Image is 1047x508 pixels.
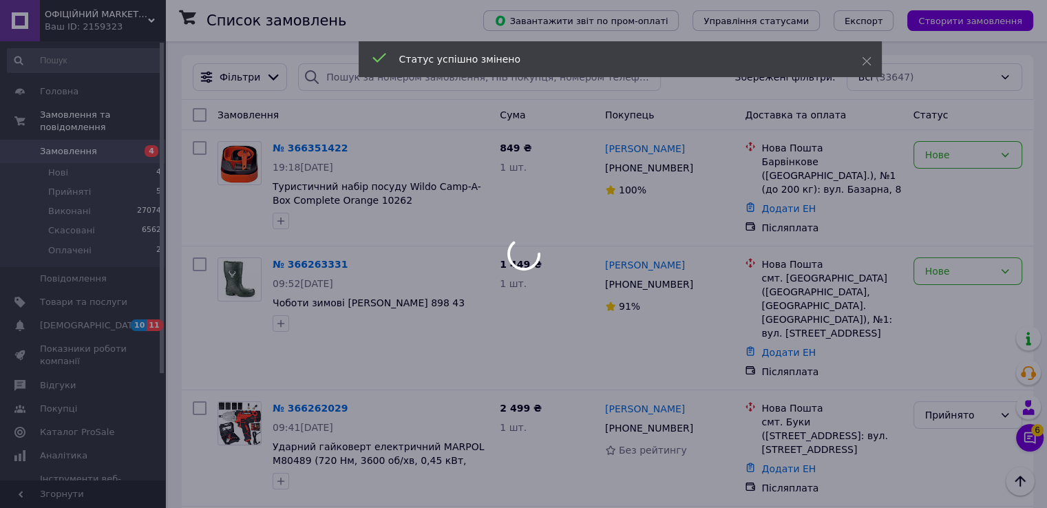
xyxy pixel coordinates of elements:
span: Виконані [48,205,91,218]
img: Фото товару [218,402,261,445]
a: Додати ЕН [761,203,816,214]
a: Фото товару [218,401,262,445]
button: Створити замовлення [907,10,1033,31]
div: Статус успішно змінено [399,52,827,66]
img: Фото товару [218,258,260,301]
span: 4 [156,167,161,179]
span: Оплачені [48,244,92,257]
button: Управління статусами [692,10,820,31]
span: Товари та послуги [40,296,127,308]
span: Завантажити звіт по пром-оплаті [494,14,668,27]
div: смт. [GEOGRAPHIC_DATA] ([GEOGRAPHIC_DATA], [GEOGRAPHIC_DATA]. [GEOGRAPHIC_DATA]), №1: вул. [STREE... [761,271,902,340]
div: Ваш ID: 2159323 [45,21,165,33]
span: 6 [1031,421,1044,434]
a: № 366262029 [273,403,348,414]
span: Створити замовлення [918,16,1022,26]
div: [PHONE_NUMBER] [602,419,696,438]
button: Завантажити звіт по пром-оплаті [483,10,679,31]
span: Експорт [845,16,883,26]
span: 09:41[DATE] [273,422,333,433]
a: Створити замовлення [893,14,1033,25]
span: 11 [147,319,162,331]
a: Чоботи зимові [PERSON_NAME] 898 43 [273,297,465,308]
a: Додати ЕН [761,347,816,358]
div: Післяплата [761,365,902,379]
div: [PHONE_NUMBER] [602,275,696,294]
span: 1 шт. [500,162,527,173]
span: Каталог ProSale [40,426,114,438]
button: Чат з покупцем6 [1016,424,1044,452]
a: Фото товару [218,141,262,185]
div: Нова Пошта [761,257,902,271]
div: Нова Пошта [761,401,902,415]
span: Аналітика [40,449,87,462]
h1: Список замовлень [207,12,346,29]
span: 4 [145,145,158,157]
span: Управління статусами [704,16,809,26]
span: 19:18[DATE] [273,162,333,173]
span: 1 шт. [500,422,527,433]
span: Повідомлення [40,273,107,285]
span: Прийняті [48,186,91,198]
span: Інструменти веб-майстра та SEO [40,473,127,498]
a: [PERSON_NAME] [605,402,685,416]
span: Фільтри [220,70,260,84]
span: Головна [40,85,78,98]
span: Замовлення [40,145,97,158]
span: 91% [619,301,640,312]
span: 1 шт. [500,278,527,289]
span: 1 449 ₴ [500,259,542,270]
span: ОФІЦІЙНИЙ MARKET UKRAINE [45,8,148,21]
span: Доставка та оплата [745,109,846,120]
span: 09:52[DATE] [273,278,333,289]
button: Експорт [834,10,894,31]
img: Фото товару [220,142,260,184]
a: Фото товару [218,257,262,301]
span: Відгуки [40,379,76,392]
a: № 366263331 [273,259,348,270]
div: Післяплата [761,221,902,235]
span: Без рейтингу [619,445,687,456]
div: Нова Пошта [761,141,902,155]
div: смт. Буки ([STREET_ADDRESS]: вул. [STREET_ADDRESS] [761,415,902,456]
a: [PERSON_NAME] [605,258,685,272]
span: 2 [156,244,161,257]
span: Покупець [605,109,654,120]
span: Замовлення та повідомлення [40,109,165,134]
div: Барвінкове ([GEOGRAPHIC_DATA].), №1 (до 200 кг): вул. Базарна, 8 [761,155,902,196]
span: Покупці [40,403,77,415]
span: 2 499 ₴ [500,403,542,414]
button: Наверх [1006,467,1035,496]
span: Нові [48,167,68,179]
span: 100% [619,184,646,195]
div: Прийнято [925,408,994,423]
a: Ударний гайковерт електричний MARPOL M80489 (720 Нм, 3600 об/хв, 0,45 кВт, [GEOGRAPHIC_DATA]) [273,441,484,480]
span: Скасовані [48,224,95,237]
span: Статус [913,109,949,120]
a: [PERSON_NAME] [605,142,685,156]
span: Замовлення [218,109,279,120]
div: [PHONE_NUMBER] [602,158,696,178]
input: Пошук [7,48,162,73]
span: (33647) [876,72,913,83]
span: 27074 [137,205,161,218]
a: Туристичний набір посуду Wildo Camp-A-Box Complete Orange 10262 [273,181,481,206]
div: Нове [925,147,994,162]
div: Післяплата [761,481,902,495]
span: Показники роботи компанії [40,343,127,368]
span: 6562 [142,224,161,237]
span: [DEMOGRAPHIC_DATA] [40,319,142,332]
span: 849 ₴ [500,142,531,154]
span: 10 [131,319,147,331]
a: Додати ЕН [761,463,816,474]
span: 5 [156,186,161,198]
span: Cума [500,109,525,120]
div: Нове [925,264,994,279]
a: № 366351422 [273,142,348,154]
